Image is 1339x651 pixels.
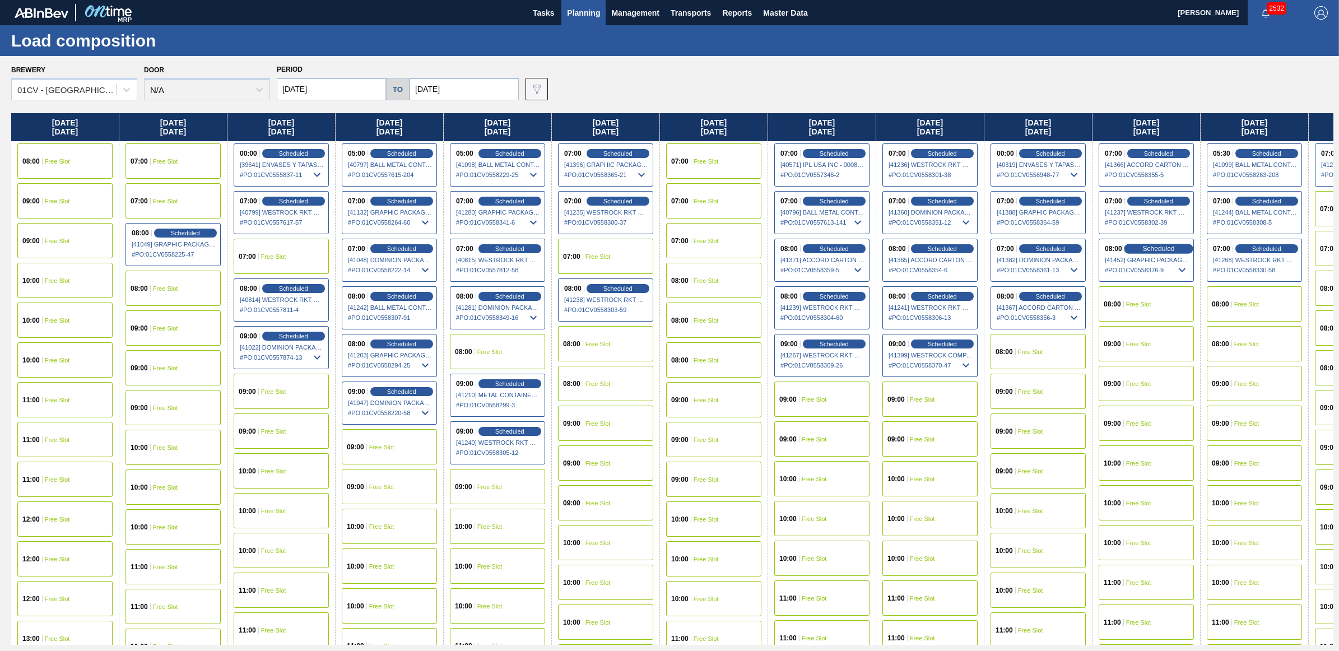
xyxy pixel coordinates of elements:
[456,150,473,157] span: 05:00
[279,333,308,340] span: Scheduled
[997,198,1014,204] span: 07:00
[564,150,582,157] span: 07:00
[1248,5,1284,21] button: Notifications
[1105,257,1189,263] span: [41452] GRAPHIC PACKAGING INTERNATIONA - 0008221069
[997,150,1014,157] span: 00:00
[780,168,864,182] span: # PO : 01CV0557346-2
[495,198,524,204] span: Scheduled
[1105,198,1122,204] span: 07:00
[694,357,719,364] span: Free Slot
[387,388,416,395] span: Scheduled
[671,397,689,403] span: 09:00
[1126,460,1151,467] span: Free Slot
[456,209,540,216] span: [41280] GRAPHIC PACKAGING INTERNATIONA - 0008221069
[171,230,200,236] span: Scheduled
[455,348,472,355] span: 08:00
[495,245,524,252] span: Scheduled
[348,388,365,395] span: 09:00
[997,209,1081,216] span: [41388] GRAPHIC PACKAGING INTERNATIONA - 0008221069
[1234,420,1259,427] span: Free Slot
[240,296,324,303] span: [40814] WESTROCK RKT COMPANY CORRUGATE - 0008365594
[1212,301,1229,308] span: 08:00
[780,216,864,229] span: # PO : 01CV0557613-141
[887,436,905,443] span: 09:00
[1105,216,1189,229] span: # PO : 01CV0558302-39
[495,150,524,157] span: Scheduled
[17,85,117,95] div: 01CV - [GEOGRAPHIC_DATA] Brewery
[348,399,432,406] span: [41047] DOMINION PACKAGING, INC. - 0008325026
[1105,150,1122,157] span: 07:00
[456,439,540,446] span: [41240] WESTROCK RKT COMPANY CORRUGATE - 0008365594
[131,285,148,292] span: 08:00
[1126,341,1151,347] span: Free Slot
[131,404,148,411] span: 09:00
[11,34,210,47] h1: Load composition
[277,66,303,73] span: Period
[153,365,178,371] span: Free Slot
[348,311,432,324] span: # PO : 01CV0558307-91
[1104,301,1121,308] span: 08:00
[780,257,864,263] span: [41371] ACCORD CARTON CO - 0008329501
[131,158,148,165] span: 07:00
[1105,168,1189,182] span: # PO : 01CV0558355-5
[1105,209,1189,216] span: [41237] WESTROCK RKT COMPANY CORRUGATE - 0008365594
[671,238,689,244] span: 07:00
[1036,245,1065,252] span: Scheduled
[1144,150,1173,157] span: Scheduled
[45,277,70,284] span: Free Slot
[387,245,416,252] span: Scheduled
[1213,161,1297,168] span: [41099] BALL METAL CONTAINER GROUP - 0008221649
[802,436,827,443] span: Free Slot
[240,216,324,229] span: # PO : 01CV0557617-57
[261,428,286,435] span: Free Slot
[456,446,540,459] span: # PO : 01CV0558305-12
[997,311,1081,324] span: # PO : 01CV0558356-3
[1126,420,1151,427] span: Free Slot
[1213,168,1297,182] span: # PO : 01CV0558263-208
[564,168,648,182] span: # PO : 01CV0558365-21
[564,161,648,168] span: [41396] GRAPHIC PACKAGING INTERNATIONA - 0008221069
[889,161,973,168] span: [41236] WESTROCK RKT COMPANY CORRUGATE - 0008365594
[671,277,689,284] span: 08:00
[603,285,633,292] span: Scheduled
[889,216,973,229] span: # PO : 01CV0558351-12
[1212,341,1229,347] span: 08:00
[45,158,70,165] span: Free Slot
[889,198,906,204] span: 07:00
[1252,245,1281,252] span: Scheduled
[1320,245,1337,252] span: 07:00
[348,293,365,300] span: 08:00
[694,397,719,403] span: Free Slot
[22,436,40,443] span: 11:00
[132,241,216,248] span: [41049] GRAPHIC PACKAGING INTERNATIONA - 0008221069
[240,150,257,157] span: 00:00
[240,198,257,204] span: 07:00
[153,325,178,332] span: Free Slot
[763,6,807,20] span: Master Data
[910,396,935,403] span: Free Slot
[227,113,335,141] div: [DATE] [DATE]
[1105,161,1189,168] span: [41366] ACCORD CARTON CO - 0008329501
[348,161,432,168] span: [40797] BALL METAL CONTAINER GROUP - 0008221649
[279,198,308,204] span: Scheduled
[889,168,973,182] span: # PO : 01CV0558301-38
[348,245,365,252] span: 07:00
[694,317,719,324] span: Free Slot
[694,238,719,244] span: Free Slot
[910,436,935,443] span: Free Slot
[928,150,957,157] span: Scheduled
[928,293,957,300] span: Scheduled
[531,6,556,20] span: Tasks
[585,420,611,427] span: Free Slot
[1201,113,1308,141] div: [DATE] [DATE]
[1036,198,1065,204] span: Scheduled
[671,436,689,443] span: 09:00
[820,245,849,252] span: Scheduled
[1213,150,1230,157] span: 05:30
[131,325,148,332] span: 09:00
[240,209,324,216] span: [40799] WESTROCK RKT COMPANY CORRUGATE - 0008365594
[22,317,40,324] span: 10:00
[820,293,849,300] span: Scheduled
[22,397,40,403] span: 11:00
[131,365,148,371] span: 09:00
